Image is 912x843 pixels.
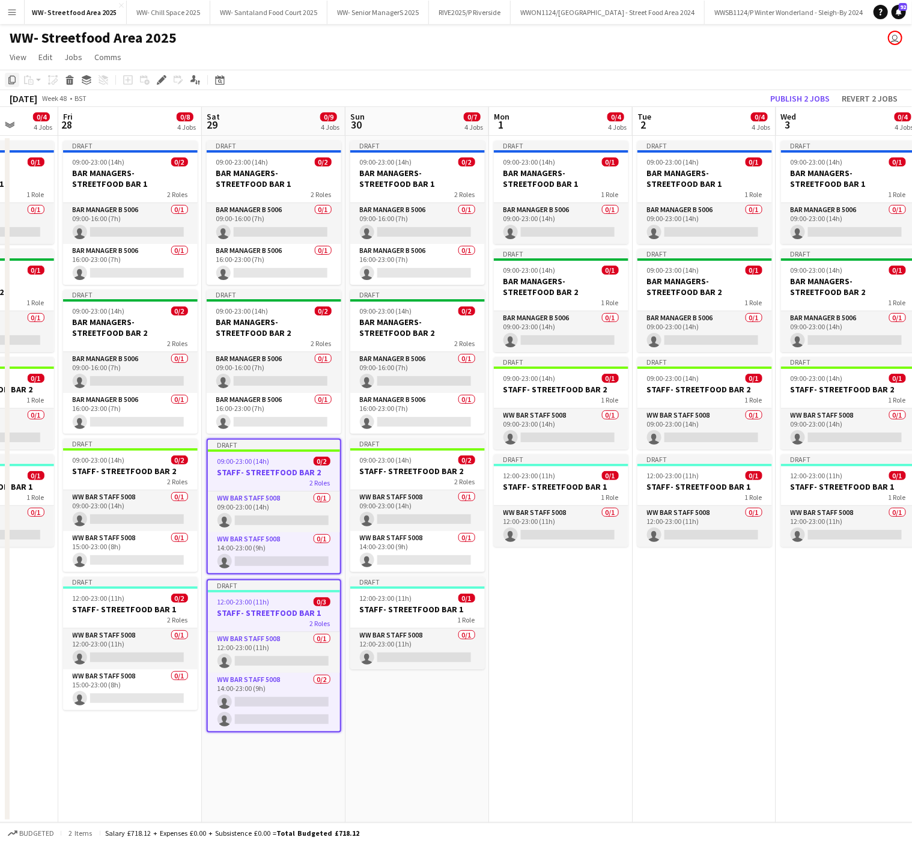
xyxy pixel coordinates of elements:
app-card-role: Bar Manager B 50060/109:00-16:00 (7h) [207,352,341,393]
div: Draft [637,249,772,258]
span: 0/8 [177,112,193,121]
div: Draft [350,577,485,586]
app-job-card: Draft12:00-23:00 (11h)0/1STAFF- STREETFOOD BAR 11 RoleWW Bar Staff 50080/112:00-23:00 (11h) [494,454,628,547]
span: 1 Role [889,298,906,307]
span: 1 [492,118,509,132]
h3: BAR MANAGERS- STREETFOOD BAR 2 [494,276,628,297]
h3: STAFF- STREETFOOD BAR 2 [637,384,772,395]
span: 09:00-23:00 (14h) [73,455,125,464]
span: Fri [63,111,73,122]
span: 1 Role [889,395,906,404]
span: Total Budgeted £718.12 [276,829,359,838]
app-card-role: WW Bar Staff 50080/112:00-23:00 (11h) [63,628,198,669]
app-job-card: Draft09:00-23:00 (14h)0/1BAR MANAGERS- STREETFOOD BAR 11 RoleBar Manager B 50060/109:00-23:00 (14h) [494,141,628,244]
h3: BAR MANAGERS- STREETFOOD BAR 2 [350,317,485,338]
span: View [10,52,26,62]
span: 0/3 [314,597,330,606]
span: 12:00-23:00 (11h) [360,594,412,603]
h3: BAR MANAGERS- STREETFOOD BAR 1 [207,168,341,189]
span: 92 [899,3,907,11]
app-card-role: WW Bar Staff 50080/114:00-23:00 (9h) [208,532,340,573]
h3: STAFF- STREETFOOD BAR 1 [494,481,628,492]
app-card-role: WW Bar Staff 50080/112:00-23:00 (11h) [350,628,485,669]
app-card-role: WW Bar Staff 50080/112:00-23:00 (11h) [637,506,772,547]
app-job-card: Draft09:00-23:00 (14h)0/2BAR MANAGERS- STREETFOOD BAR 22 RolesBar Manager B 50060/109:00-16:00 (7... [63,290,198,434]
span: 0/2 [458,455,475,464]
span: 09:00-23:00 (14h) [647,157,699,166]
span: 1 Role [745,493,762,502]
app-card-role: Bar Manager B 50060/116:00-23:00 (7h) [207,244,341,285]
h3: BAR MANAGERS- STREETFOOD BAR 1 [63,168,198,189]
div: [DATE] [10,93,37,105]
app-card-role: Bar Manager B 50060/109:00-23:00 (14h) [494,203,628,244]
span: 0/1 [458,594,475,603]
span: Tue [637,111,651,122]
app-card-role: WW Bar Staff 50080/214:00-23:00 (9h) [208,673,340,731]
div: Draft [494,141,628,150]
div: BST [74,94,87,103]
span: 0/1 [28,266,44,275]
span: 2 [636,118,651,132]
span: 1 Role [458,615,475,624]
span: Budgeted [19,829,54,838]
app-job-card: Draft09:00-23:00 (14h)0/2BAR MANAGERS- STREETFOOD BAR 22 RolesBar Manager B 50060/109:00-16:00 (7... [350,290,485,434]
span: 1 Role [27,395,44,404]
div: Draft [350,290,485,299]
span: 0/1 [602,266,619,275]
div: Salary £718.12 + Expenses £0.00 + Subsistence £0.00 = [105,829,359,838]
span: 0/9 [320,112,337,121]
app-card-role: Bar Manager B 50060/109:00-16:00 (7h) [350,203,485,244]
app-job-card: Draft09:00-23:00 (14h)0/2STAFF- STREETFOOD BAR 22 RolesWW Bar Staff 50080/109:00-23:00 (14h) WW B... [63,439,198,572]
span: Sun [350,111,365,122]
span: 2 Roles [455,339,475,348]
h3: BAR MANAGERS- STREETFOOD BAR 1 [494,168,628,189]
div: Draft09:00-23:00 (14h)0/1BAR MANAGERS- STREETFOOD BAR 21 RoleBar Manager B 50060/109:00-23:00 (14h) [637,249,772,352]
h3: BAR MANAGERS- STREETFOOD BAR 1 [637,168,772,189]
app-card-role: Bar Manager B 50060/116:00-23:00 (7h) [207,393,341,434]
span: 09:00-23:00 (14h) [216,157,269,166]
span: 0/7 [464,112,481,121]
h3: STAFF- STREETFOOD BAR 1 [637,481,772,492]
h3: STAFF- STREETFOOD BAR 2 [63,466,198,476]
span: 09:00-23:00 (14h) [791,266,843,275]
app-job-card: Draft09:00-23:00 (14h)0/1STAFF- STREETFOOD BAR 21 RoleWW Bar Staff 50080/109:00-23:00 (14h) [494,357,628,449]
span: 0/2 [171,594,188,603]
app-card-role: WW Bar Staff 50080/109:00-23:00 (14h) [637,409,772,449]
h3: STAFF- STREETFOOD BAR 2 [208,467,340,478]
app-job-card: Draft12:00-23:00 (11h)0/1STAFF- STREETFOOD BAR 11 RoleWW Bar Staff 50080/112:00-23:00 (11h) [637,454,772,547]
h3: STAFF- STREETFOOD BAR 1 [208,607,340,618]
h3: STAFF- STREETFOOD BAR 2 [350,466,485,476]
div: Draft09:00-23:00 (14h)0/2STAFF- STREETFOOD BAR 22 RolesWW Bar Staff 50080/109:00-23:00 (14h) WW B... [350,439,485,572]
span: 0/1 [602,374,619,383]
span: 0/1 [28,374,44,383]
div: 4 Jobs [34,123,52,132]
app-job-card: Draft09:00-23:00 (14h)0/2BAR MANAGERS- STREETFOOD BAR 12 RolesBar Manager B 50060/109:00-16:00 (7... [350,141,485,285]
a: Comms [90,49,126,65]
app-card-role: Bar Manager B 50060/109:00-16:00 (7h) [350,352,485,393]
span: 2 Roles [168,615,188,624]
div: Draft [208,440,340,449]
app-card-role: Bar Manager B 50060/116:00-23:00 (7h) [350,244,485,285]
div: Draft [207,141,341,150]
button: WW- Chill Space 2025 [127,1,210,24]
div: Draft09:00-23:00 (14h)0/2BAR MANAGERS- STREETFOOD BAR 12 RolesBar Manager B 50060/109:00-16:00 (7... [207,141,341,285]
div: 4 Jobs [464,123,483,132]
div: Draft12:00-23:00 (11h)0/1STAFF- STREETFOOD BAR 11 RoleWW Bar Staff 50080/112:00-23:00 (11h) [350,577,485,669]
span: 09:00-23:00 (14h) [647,266,699,275]
span: 12:00-23:00 (11h) [791,471,843,480]
span: Wed [781,111,797,122]
div: Draft [494,357,628,367]
span: 1 Role [601,190,619,199]
span: 0/4 [607,112,624,121]
span: 3 [779,118,797,132]
span: 1 Role [745,298,762,307]
div: Draft09:00-23:00 (14h)0/2BAR MANAGERS- STREETFOOD BAR 22 RolesBar Manager B 50060/109:00-16:00 (7... [207,290,341,434]
span: 1 Role [745,395,762,404]
span: 0/2 [171,306,188,315]
span: 2 Roles [455,477,475,486]
div: 4 Jobs [321,123,339,132]
app-job-card: Draft12:00-23:00 (11h)0/3STAFF- STREETFOOD BAR 12 RolesWW Bar Staff 50080/112:00-23:00 (11h) WW B... [207,579,341,732]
